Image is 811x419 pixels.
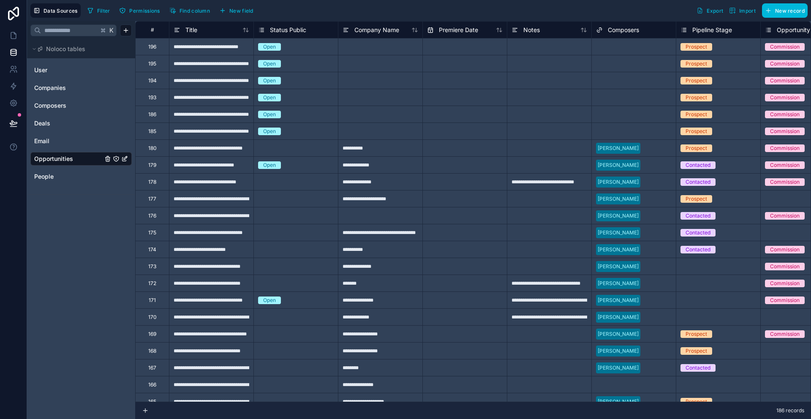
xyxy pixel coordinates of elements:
[762,3,808,18] button: New record
[686,60,707,68] div: Prospect
[97,8,110,14] span: Filter
[34,172,54,181] span: People
[34,137,49,145] span: Email
[770,280,800,287] div: Commission
[84,4,113,17] button: Filter
[30,117,132,130] div: Deals
[686,161,710,169] div: Contacted
[598,161,639,169] div: [PERSON_NAME]
[686,398,707,405] div: Prospect
[109,27,114,33] span: K
[439,26,478,34] span: Premiere Date
[692,26,732,34] span: Pipeline Stage
[270,26,306,34] span: Status Public
[770,330,800,338] div: Commission
[263,128,276,135] div: Open
[686,212,710,220] div: Contacted
[598,178,639,186] div: [PERSON_NAME]
[759,3,808,18] a: New record
[770,161,800,169] div: Commission
[30,63,132,77] div: User
[148,280,156,287] div: 172
[686,330,707,338] div: Prospect
[598,330,639,338] div: [PERSON_NAME]
[770,246,800,253] div: Commission
[598,398,639,405] div: [PERSON_NAME]
[686,94,707,101] div: Prospect
[166,4,213,17] button: Find column
[263,111,276,118] div: Open
[770,111,800,118] div: Commission
[148,331,156,337] div: 169
[686,178,710,186] div: Contacted
[148,314,157,321] div: 170
[34,101,103,110] a: Composers
[770,212,800,220] div: Commission
[686,144,707,152] div: Prospect
[148,162,156,169] div: 179
[148,196,156,202] div: 177
[142,27,163,33] div: #
[686,347,707,355] div: Prospect
[263,60,276,68] div: Open
[148,44,156,50] div: 196
[148,111,156,118] div: 186
[263,161,276,169] div: Open
[44,8,78,14] span: Data Sources
[30,43,127,55] button: Noloco tables
[598,263,639,270] div: [PERSON_NAME]
[148,246,156,253] div: 174
[523,26,540,34] span: Notes
[726,3,759,18] button: Import
[34,84,103,92] a: Companies
[216,4,256,17] button: New field
[34,101,66,110] span: Composers
[129,8,160,14] span: Permissions
[263,43,276,51] div: Open
[148,94,156,101] div: 193
[770,77,800,84] div: Commission
[148,212,156,219] div: 176
[263,94,276,101] div: Open
[770,263,800,270] div: Commission
[30,99,132,112] div: Composers
[185,26,197,34] span: Title
[598,229,639,237] div: [PERSON_NAME]
[148,77,157,84] div: 194
[34,66,47,74] span: User
[148,145,157,152] div: 180
[34,155,73,163] span: Opportunities
[598,297,639,304] div: [PERSON_NAME]
[148,398,156,405] div: 165
[34,155,103,163] a: Opportunities
[598,144,639,152] div: [PERSON_NAME]
[148,381,156,388] div: 166
[598,246,639,253] div: [PERSON_NAME]
[686,77,707,84] div: Prospect
[34,172,103,181] a: People
[770,144,800,152] div: Commission
[354,26,399,34] span: Company Name
[148,128,156,135] div: 185
[180,8,210,14] span: Find column
[686,195,707,203] div: Prospect
[608,26,639,34] span: Composers
[148,179,156,185] div: 178
[686,364,710,372] div: Contacted
[770,297,800,304] div: Commission
[739,8,756,14] span: Import
[148,229,156,236] div: 175
[686,128,707,135] div: Prospect
[34,137,103,145] a: Email
[116,4,163,17] button: Permissions
[686,43,707,51] div: Prospect
[775,8,805,14] span: New record
[34,119,50,128] span: Deals
[30,170,132,183] div: People
[686,229,710,237] div: Contacted
[149,297,156,304] div: 171
[598,280,639,287] div: [PERSON_NAME]
[229,8,253,14] span: New field
[30,3,81,18] button: Data Sources
[34,119,103,128] a: Deals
